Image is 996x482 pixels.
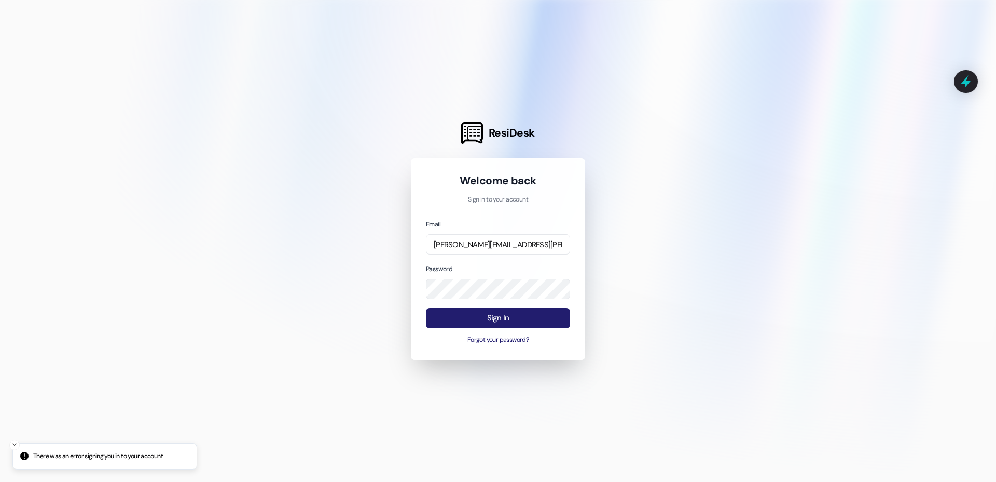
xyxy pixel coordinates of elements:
[9,440,20,450] button: Close toast
[489,126,535,140] span: ResiDesk
[33,452,163,461] p: There was an error signing you in to your account
[426,265,452,273] label: Password
[426,220,440,229] label: Email
[461,122,483,144] img: ResiDesk Logo
[426,308,570,328] button: Sign In
[426,173,570,188] h1: Welcome back
[426,195,570,205] p: Sign in to your account
[426,336,570,345] button: Forgot your password?
[426,234,570,255] input: name@example.com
